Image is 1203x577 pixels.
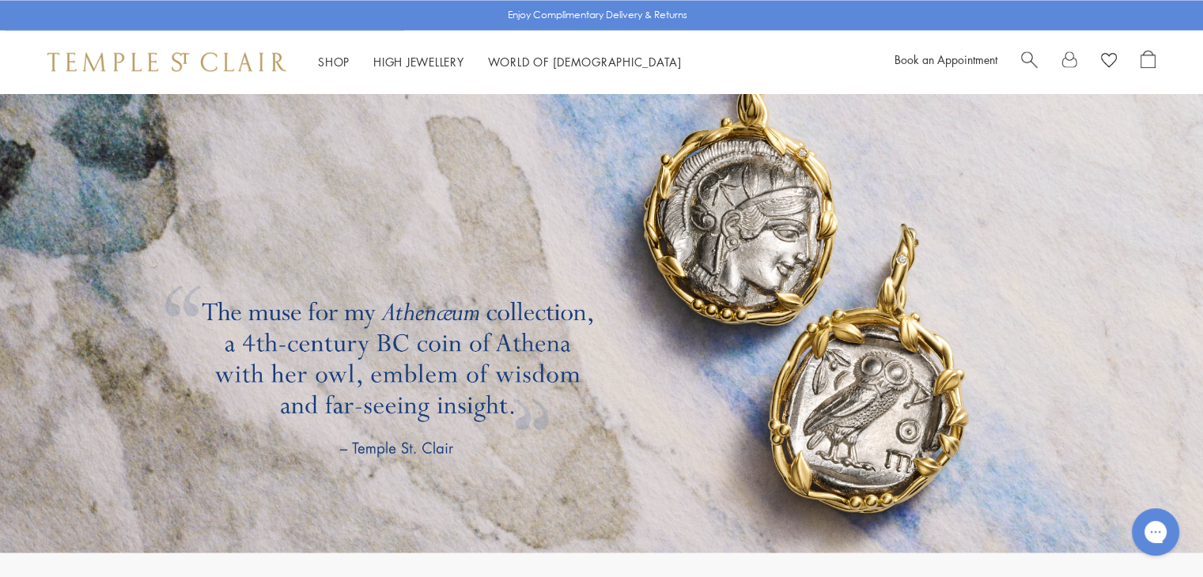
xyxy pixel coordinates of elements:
[1021,50,1038,74] a: Search
[47,52,286,71] img: Temple St. Clair
[318,52,682,72] nav: Main navigation
[1124,503,1187,561] iframe: Gorgias live chat messenger
[508,7,687,23] p: Enjoy Complimentary Delivery & Returns
[318,54,350,70] a: ShopShop
[895,51,997,67] a: Book an Appointment
[488,54,682,70] a: World of [DEMOGRAPHIC_DATA]World of [DEMOGRAPHIC_DATA]
[1101,50,1117,74] a: View Wishlist
[373,54,464,70] a: High JewelleryHigh Jewellery
[1141,50,1156,74] a: Open Shopping Bag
